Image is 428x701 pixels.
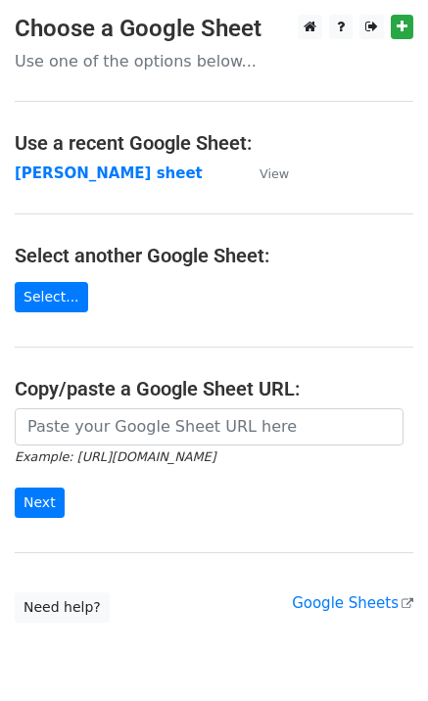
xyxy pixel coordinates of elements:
p: Use one of the options below... [15,51,413,71]
h4: Copy/paste a Google Sheet URL: [15,377,413,400]
input: Next [15,488,65,518]
a: Google Sheets [292,594,413,612]
a: Select... [15,282,88,312]
a: [PERSON_NAME] sheet [15,164,203,182]
small: Example: [URL][DOMAIN_NAME] [15,449,215,464]
a: Need help? [15,592,110,623]
h3: Choose a Google Sheet [15,15,413,43]
small: View [260,166,289,181]
h4: Select another Google Sheet: [15,244,413,267]
input: Paste your Google Sheet URL here [15,408,404,445]
h4: Use a recent Google Sheet: [15,131,413,155]
a: View [240,164,289,182]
